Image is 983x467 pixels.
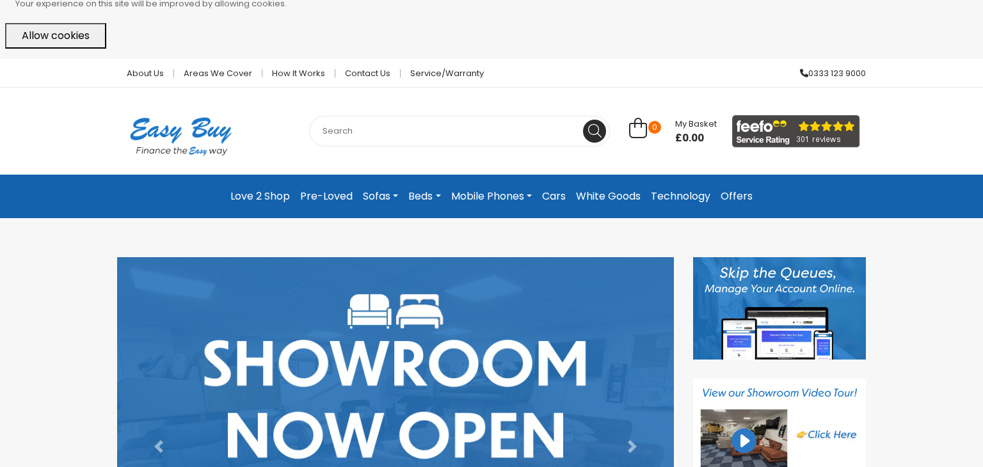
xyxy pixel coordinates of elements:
a: Areas we cover [174,69,262,77]
a: Pre-Loved [295,185,358,208]
span: £0.00 [675,132,717,145]
span: My Basket [675,118,717,130]
a: Mobile Phones [446,185,537,208]
a: White Goods [571,185,646,208]
img: Easy Buy [117,100,244,172]
input: Search [309,116,610,146]
a: About Us [117,69,174,77]
a: Love 2 Shop [225,185,295,208]
a: How it works [262,69,335,77]
a: Beds [403,185,445,208]
span: 0 [648,121,661,134]
a: Service/Warranty [401,69,484,77]
a: 0333 123 9000 [790,69,866,77]
a: 0 My Basket £0.00 [629,125,717,139]
a: Technology [646,185,715,208]
a: Cars [537,185,571,208]
img: Discover our App [693,257,866,360]
a: Offers [715,185,758,208]
button: Allow cookies [5,23,106,49]
a: Sofas [358,185,403,208]
img: feefo_logo [732,115,860,148]
a: Contact Us [335,69,401,77]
